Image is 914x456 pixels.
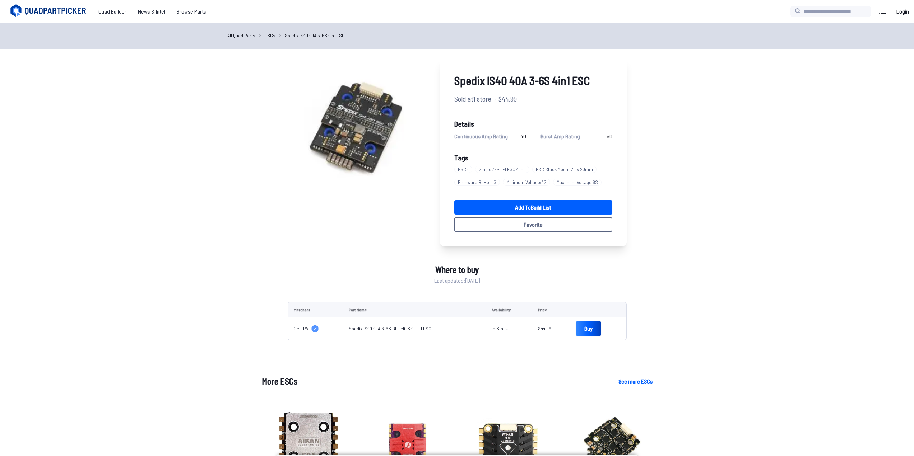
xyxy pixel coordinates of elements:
a: News & Intel [132,4,171,19]
span: ESCs [454,166,472,173]
td: Availability [486,302,532,317]
span: Firmware : BLHeli_S [454,179,500,186]
td: In Stock [486,317,532,340]
span: Where to buy [435,263,479,276]
a: Browse Parts [171,4,212,19]
a: Login [894,4,911,19]
a: Maximum Voltage:6S [553,176,604,189]
img: image [288,57,426,195]
a: Spedix IS40 40A 3-6S BLHeli_S 4-in-1 ESC [349,325,431,332]
td: Price [532,302,570,317]
td: Part Name [343,302,486,317]
span: Maximum Voltage : 6S [553,179,602,186]
td: Merchant [288,302,343,317]
a: Quad Builder [93,4,132,19]
a: Single / 4-in-1 ESC:4 in 1 [475,163,532,176]
span: 40 [520,132,526,141]
span: Minimum Voltage : 3S [503,179,550,186]
span: 50 [607,132,612,141]
span: Single / 4-in-1 ESC : 4 in 1 [475,166,529,173]
a: Firmware:BLHeli_S [454,176,503,189]
a: Minimum Voltage:3S [503,176,553,189]
h1: More ESCs [262,375,607,388]
span: Spedix IS40 40A 3-6S 4in1 ESC [454,72,612,89]
span: Details [454,118,612,129]
td: $44.99 [532,317,570,340]
span: Burst Amp Rating [540,132,580,141]
a: ESCs [265,32,275,39]
a: All Quad Parts [227,32,255,39]
span: GetFPV [294,325,308,332]
a: GetFPV [294,325,338,332]
span: ESC Stack Mount : 20 x 20mm [532,166,597,173]
span: Sold at 1 store [454,93,491,104]
span: · [494,93,496,104]
button: Favorite [454,217,612,232]
span: $44.99 [498,93,517,104]
a: ESCs [454,163,475,176]
span: Continuous Amp Rating [454,132,508,141]
span: Last updated: [DATE] [434,276,480,285]
a: ESC Stack Mount:20 x 20mm [532,163,599,176]
a: Spedix IS40 40A 3-6S 4in1 ESC [285,32,345,39]
a: See more ESCs [618,377,653,386]
a: Buy [576,321,601,336]
a: Add toBuild List [454,200,612,215]
span: Tags [454,153,468,162]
